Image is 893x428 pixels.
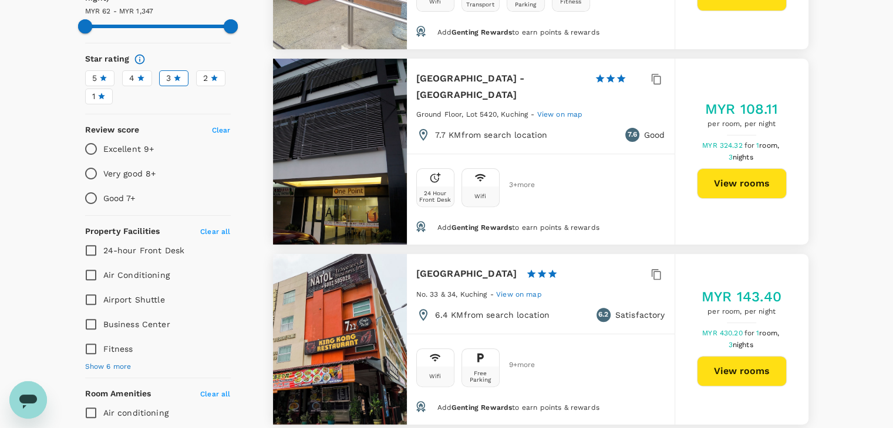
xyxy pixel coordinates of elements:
[103,295,165,304] span: Airport Shuttle
[9,381,47,419] iframe: Button to launch messaging window
[697,356,787,386] button: View rooms
[702,287,782,306] h5: MYR 143.40
[92,72,97,84] span: 5
[203,72,208,84] span: 2
[435,309,550,321] p: 6.4 KM from search location
[85,7,154,15] span: MYR 62 - MYR 1,347
[537,109,583,118] a: View on map
[733,341,753,349] span: nights
[200,390,230,398] span: Clear all
[103,143,154,155] p: Excellent 9+
[134,53,146,65] svg: Star ratings are awarded to properties to represent the quality of services, facilities, and amen...
[759,141,779,150] span: room,
[103,344,133,354] span: Fitness
[85,225,160,238] h6: Property Facilities
[705,100,779,118] h5: MYR 108.11
[103,320,170,329] span: Business Center
[628,129,637,141] span: 7.6
[103,408,169,417] span: Air conditioning
[451,223,512,232] span: Genting Rewards
[85,388,151,400] h6: Room Amenities
[103,168,156,179] p: Very good 8+
[509,181,527,189] span: 3 + more
[212,126,231,134] span: Clear
[490,290,496,298] span: -
[416,110,528,118] span: Ground Floor, Lot 5420, Kuching
[429,373,442,379] div: Wifi
[103,270,170,280] span: Air Conditioning
[598,309,608,321] span: 6.2
[85,361,132,373] span: Show 6 more
[644,129,665,141] p: Good
[416,266,517,282] h6: [GEOGRAPHIC_DATA]
[451,403,512,412] span: Genting Rewards
[705,118,779,130] span: per room, per night
[733,153,753,161] span: nights
[702,141,744,150] span: MYR 324.32
[435,129,548,141] p: 7.7 KM from search location
[744,141,756,150] span: for
[537,110,583,118] span: View on map
[615,309,665,321] p: Satisfactory
[744,329,756,337] span: for
[728,341,754,349] span: 3
[496,289,542,298] a: View on map
[464,370,497,383] div: Free Parking
[531,110,537,118] span: -
[85,124,140,137] h6: Review score
[756,141,781,150] span: 1
[496,290,542,298] span: View on map
[759,329,779,337] span: room,
[129,72,134,84] span: 4
[728,153,754,161] span: 3
[474,193,487,199] div: Wifi
[697,168,787,199] button: View rooms
[416,290,487,298] span: No. 33 & 34, Kuching
[92,90,95,103] span: 1
[509,361,527,369] span: 9 + more
[437,403,599,412] span: Add to earn points & rewards
[437,28,599,36] span: Add to earn points & rewards
[756,329,781,337] span: 1
[103,246,185,255] span: 24-hour Front Desk
[437,223,599,232] span: Add to earn points & rewards
[85,53,130,66] h6: Star rating
[166,72,171,84] span: 3
[416,70,585,103] h6: [GEOGRAPHIC_DATA] - [GEOGRAPHIC_DATA]
[103,192,136,204] p: Good 7+
[702,329,744,337] span: MYR 430.20
[419,190,451,203] div: 24 Hour Front Desk
[200,227,230,236] span: Clear all
[702,306,782,318] span: per room, per night
[451,28,512,36] span: Genting Rewards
